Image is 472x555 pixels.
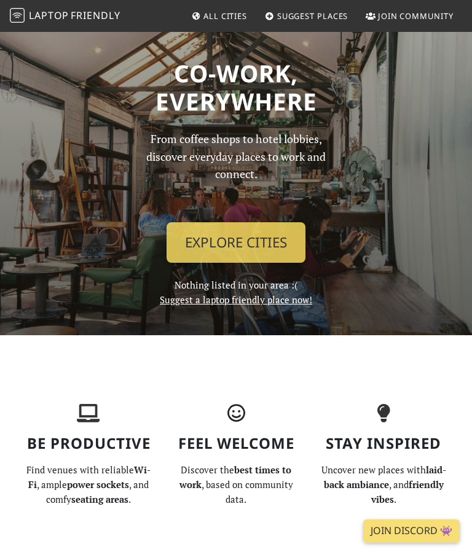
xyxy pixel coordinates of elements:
p: From coffee shops to hotel lobbies, discover everyday places to work and connect. [133,130,339,212]
a: Explore Cities [167,222,305,263]
p: Find venues with reliable , ample , and comfy . [22,462,155,506]
p: Discover the , based on community data. [170,462,302,506]
a: Suggest a laptop friendly place now! [160,293,312,306]
strong: power sockets [67,478,129,491]
a: All Cities [186,5,252,27]
span: Join Community [378,10,454,21]
div: Nothing listed in your area :( [125,130,347,307]
span: Friendly [71,9,120,22]
strong: Wi-Fi [28,464,151,491]
a: Join Discord 👾 [363,519,460,543]
span: Suggest Places [277,10,348,21]
a: LaptopFriendly LaptopFriendly [10,6,120,27]
h3: Stay Inspired [317,435,450,452]
strong: friendly vibes [371,478,444,505]
p: Uncover new places with , and . [317,462,450,506]
a: Suggest Places [260,5,353,27]
strong: laid-back ambiance [324,464,446,491]
img: LaptopFriendly [10,8,25,23]
strong: best times to work [179,464,292,491]
h1: Co-work, Everywhere [22,59,450,115]
h3: Feel Welcome [170,435,302,452]
span: Laptop [29,9,69,22]
span: All Cities [203,10,247,21]
h3: Be Productive [22,435,155,452]
strong: seating areas [71,493,128,505]
a: Join Community [361,5,458,27]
